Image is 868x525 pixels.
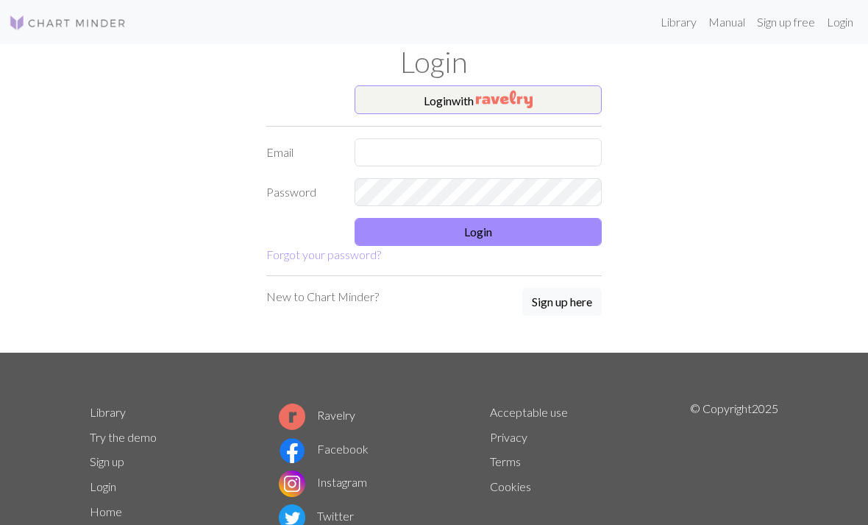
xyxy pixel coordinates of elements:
img: Logo [9,14,127,32]
a: Twitter [279,509,354,523]
a: Facebook [279,442,369,456]
button: Sign up here [522,288,602,316]
a: Acceptable use [490,405,568,419]
a: Login [90,479,116,493]
a: Sign up here [522,288,602,317]
button: Login [355,218,602,246]
a: Sign up [90,454,124,468]
a: Login [821,7,859,37]
a: Library [655,7,702,37]
a: Forgot your password? [266,247,381,261]
a: Home [90,504,122,518]
a: Cookies [490,479,531,493]
label: Email [257,138,346,166]
a: Ravelry [279,408,355,422]
a: Try the demo [90,430,157,444]
img: Ravelry logo [279,404,305,430]
p: New to Chart Minder? [266,288,379,306]
img: Ravelry [476,91,533,108]
img: Instagram logo [279,471,305,497]
a: Manual [702,7,751,37]
button: Loginwith [355,85,602,115]
a: Instagram [279,475,367,489]
h1: Login [81,44,787,80]
a: Library [90,405,126,419]
a: Sign up free [751,7,821,37]
a: Privacy [490,430,527,444]
label: Password [257,178,346,206]
a: Terms [490,454,521,468]
img: Facebook logo [279,437,305,464]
